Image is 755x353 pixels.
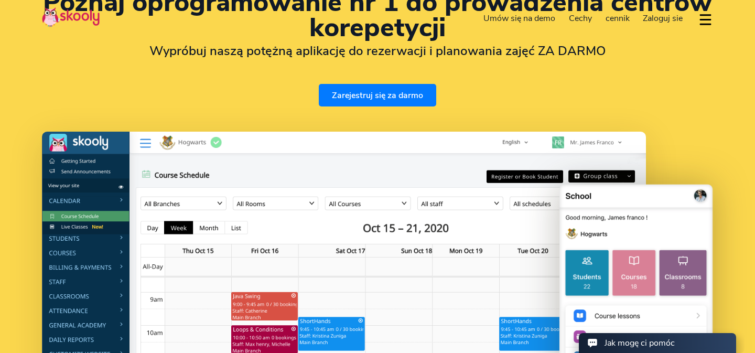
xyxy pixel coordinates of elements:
a: cennik [599,10,637,27]
a: Cechy [562,10,599,27]
h2: Wypróbuj naszą potężną aplikację do rezerwacji i planowania zajęć ZA DARMO [42,43,713,59]
span: cennik [606,13,630,24]
a: Zaloguj sie [636,10,689,27]
span: Zaloguj sie [643,13,683,24]
a: Zarejestruj się za darmo [319,84,436,106]
a: Umów się na demo [477,10,563,27]
img: Skooly [42,7,100,27]
button: dropdown menu [698,7,713,31]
